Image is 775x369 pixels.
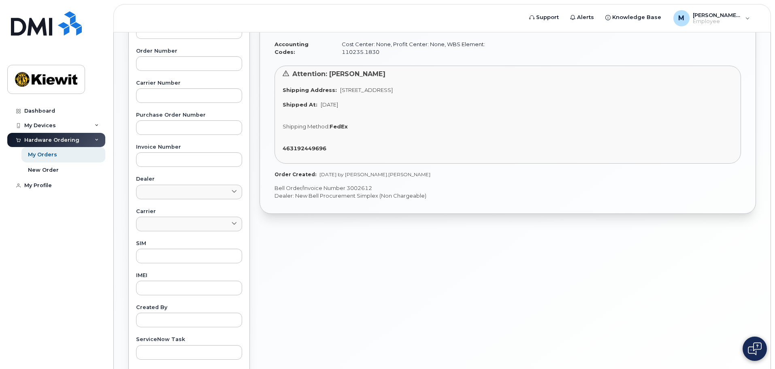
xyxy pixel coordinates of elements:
[283,123,330,130] span: Shipping Method:
[275,19,304,34] strong: Employee Number
[330,123,348,130] strong: FedEx
[275,192,741,200] p: Dealer: New Bell Procurement Simplex (Non Chargeable)
[693,18,741,25] span: Employee
[275,41,309,55] strong: Accounting Codes:
[136,177,242,182] label: Dealer
[678,13,684,23] span: M
[275,171,316,177] strong: Order Created:
[334,37,503,59] td: Cost Center: None, Profit Center: None, WBS Element: 110235.1830
[136,49,242,54] label: Order Number
[275,184,741,192] p: Bell Order/Invoice Number 3002612
[577,13,594,21] span: Alerts
[136,145,242,150] label: Invoice Number
[340,87,393,93] span: [STREET_ADDRESS]
[283,145,326,151] strong: 463192449696
[668,10,756,26] div: Matthew.Federico
[524,9,564,26] a: Support
[319,171,430,177] span: [DATE] by [PERSON_NAME].[PERSON_NAME]
[136,81,242,86] label: Carrier Number
[136,273,242,278] label: IMEI
[136,113,242,118] label: Purchase Order Number
[136,209,242,214] label: Carrier
[136,337,242,342] label: ServiceNow Task
[564,9,600,26] a: Alerts
[600,9,667,26] a: Knowledge Base
[136,241,242,246] label: SIM
[283,145,330,151] a: 463192449696
[536,13,559,21] span: Support
[292,70,385,78] span: Attention: [PERSON_NAME]
[321,101,338,108] span: [DATE]
[693,12,741,18] span: [PERSON_NAME].[PERSON_NAME]
[136,305,242,310] label: Created By
[748,342,762,355] img: Open chat
[283,101,317,108] strong: Shipped At:
[612,13,661,21] span: Knowledge Base
[283,87,337,93] strong: Shipping Address:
